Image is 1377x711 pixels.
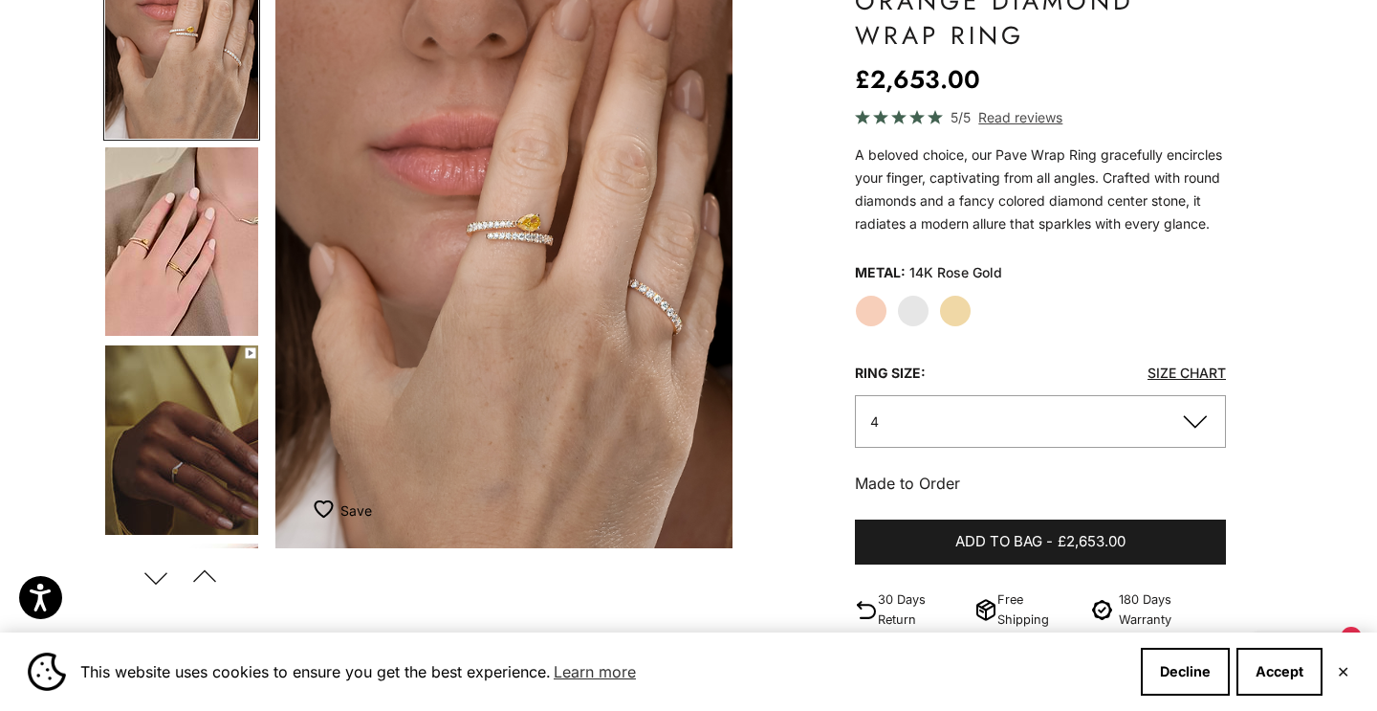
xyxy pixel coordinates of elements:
span: £2,653.00 [1058,530,1126,554]
sale-price: £2,653.00 [855,60,980,99]
span: Read reviews [978,106,1062,128]
p: 30 Days Return [878,589,967,630]
p: Free Shipping [997,589,1078,630]
a: Learn more [551,657,639,686]
button: 4 [855,395,1226,448]
p: 180 Days Warranty [1119,589,1226,630]
button: Go to item 7 [103,344,260,537]
button: Decline [1141,648,1230,696]
button: Go to item 6 [103,145,260,338]
img: #YellowGold #WhiteGold #RoseGold [105,345,258,535]
button: Add to bag-£2,653.00 [855,520,1226,566]
button: Add to Wishlist [314,491,372,529]
legend: Ring Size: [855,359,926,388]
div: A beloved choice, our Pave Wrap Ring gracefully encircles your finger, captivating from all angle... [855,144,1226,235]
variant-option-value: 14K Rose Gold [909,258,1002,287]
summary: PRODUCT DETAILS [855,631,1226,701]
img: Cookie banner [28,653,66,691]
button: Close [1337,666,1349,678]
a: Size Chart [1147,365,1226,381]
a: 5/5 Read reviews [855,106,1226,128]
button: Accept [1236,648,1322,696]
span: 5/5 [951,106,971,128]
legend: Metal: [855,258,906,287]
img: wishlist [314,500,340,519]
span: 4 [870,413,879,430]
p: Made to Order [855,471,1226,496]
img: #YellowGold #RoseGold #WhiteGold [105,147,258,336]
span: Add to bag [955,530,1042,554]
span: This website uses cookies to ensure you get the best experience. [80,657,1126,686]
